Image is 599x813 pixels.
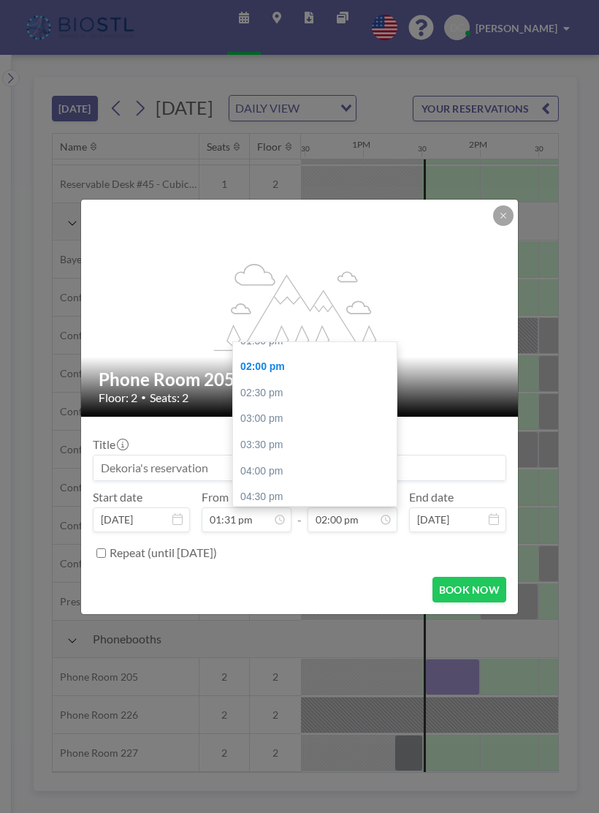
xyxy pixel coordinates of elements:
span: • [141,392,146,403]
label: End date [409,490,454,504]
label: From [202,490,229,504]
button: BOOK NOW [432,577,506,602]
div: 03:00 pm [233,406,401,432]
label: Title [93,437,127,452]
div: 02:30 pm [233,380,401,406]
label: Start date [93,490,142,504]
div: 04:30 pm [233,484,401,510]
input: Dekoria's reservation [94,455,505,480]
label: Repeat (until [DATE]) [110,545,217,560]
g: flex-grow: 1.2; [214,262,386,350]
div: 03:30 pm [233,432,401,458]
div: 04:00 pm [233,458,401,485]
span: Floor: 2 [99,390,137,405]
span: Seats: 2 [150,390,188,405]
div: 02:00 pm [233,354,401,380]
span: - [297,495,302,527]
h2: Phone Room 205 [99,368,502,390]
